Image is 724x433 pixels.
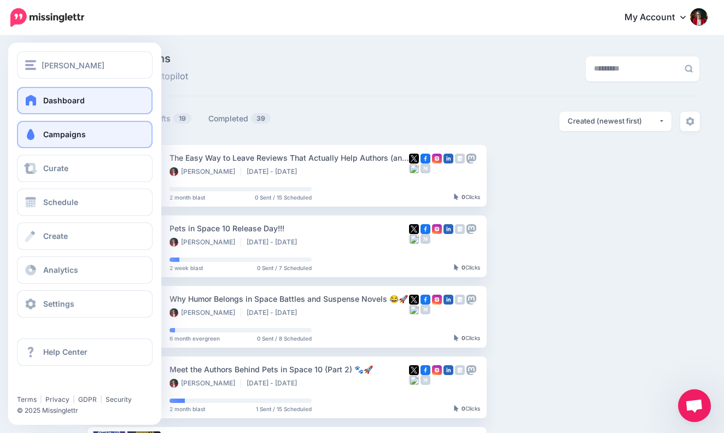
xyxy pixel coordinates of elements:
[173,113,191,124] span: 19
[432,154,442,163] img: instagram-square.png
[42,59,104,72] span: [PERSON_NAME]
[170,265,203,271] span: 2 week blast
[462,264,465,271] b: 0
[40,395,42,403] span: |
[17,51,153,79] button: [PERSON_NAME]
[170,292,409,305] div: Why Humor Belongs in Space Battles and Suspense Novels 😂🚀
[208,112,271,125] a: Completed39
[421,163,430,173] img: medium-grey-square.png
[466,295,476,305] img: mastodon-grey-square.png
[432,365,442,375] img: instagram-square.png
[409,163,419,173] img: bluesky-grey-square.png
[454,194,459,200] img: pointer-grey-darker.png
[43,197,78,207] span: Schedule
[454,335,480,342] div: Clicks
[170,406,205,412] span: 2 month blast
[17,121,153,148] a: Campaigns
[100,395,102,403] span: |
[466,365,476,375] img: mastodon-grey-square.png
[17,87,153,114] a: Dashboard
[454,406,480,412] div: Clicks
[685,65,693,73] img: search-grey-6.png
[170,308,241,317] li: [PERSON_NAME]
[170,195,205,200] span: 2 month blast
[43,130,86,139] span: Campaigns
[10,8,84,27] img: Missinglettr
[255,195,312,200] span: 0 Sent / 15 Scheduled
[73,395,75,403] span: |
[78,395,97,403] a: GDPR
[247,167,302,176] li: [DATE] - [DATE]
[559,112,672,131] button: Created (newest first)
[170,151,409,164] div: The Easy Way to Leave Reviews That Actually Help Authors (and Readers)
[149,112,192,125] a: Drafts19
[170,238,241,247] li: [PERSON_NAME]
[421,295,430,305] img: facebook-square.png
[466,224,476,234] img: mastodon-grey-square.png
[170,363,409,376] div: Meet the Authors Behind Pets in Space 10 (Part 2) 🐾🚀
[247,238,302,247] li: [DATE] - [DATE]
[421,375,430,385] img: medium-grey-square.png
[462,194,465,200] b: 0
[454,194,480,201] div: Clicks
[421,154,430,163] img: facebook-square.png
[17,395,37,403] a: Terms
[421,224,430,234] img: facebook-square.png
[17,379,102,390] iframe: Twitter Follow Button
[421,365,430,375] img: facebook-square.png
[455,365,465,375] img: google_business-grey-square.png
[106,395,132,403] a: Security
[257,336,312,341] span: 0 Sent / 8 Scheduled
[251,113,271,124] span: 39
[256,406,312,412] span: 1 Sent / 15 Scheduled
[170,222,409,235] div: Pets in Space 10 Release Day!!!
[443,365,453,375] img: linkedin-square.png
[432,295,442,305] img: instagram-square.png
[17,338,153,366] a: Help Center
[17,189,153,216] a: Schedule
[17,155,153,182] a: Curate
[454,264,459,271] img: pointer-grey-darker.png
[17,223,153,250] a: Create
[170,167,241,176] li: [PERSON_NAME]
[678,389,711,422] div: Open chat
[466,154,476,163] img: mastodon-grey-square.png
[409,295,419,305] img: twitter-square.png
[409,154,419,163] img: twitter-square.png
[454,265,480,271] div: Clicks
[409,224,419,234] img: twitter-square.png
[455,295,465,305] img: google_business-grey-square.png
[455,224,465,234] img: google_business-grey-square.png
[45,395,69,403] a: Privacy
[43,163,68,173] span: Curate
[257,265,312,271] span: 0 Sent / 7 Scheduled
[686,117,694,126] img: settings-grey.png
[43,96,85,105] span: Dashboard
[462,405,465,412] b: 0
[43,299,74,308] span: Settings
[43,231,68,241] span: Create
[432,224,442,234] img: instagram-square.png
[409,305,419,314] img: bluesky-grey-square.png
[568,116,658,126] div: Created (newest first)
[443,154,453,163] img: linkedin-square.png
[454,335,459,341] img: pointer-grey-darker.png
[17,290,153,318] a: Settings
[409,375,419,385] img: bluesky-grey-square.png
[409,234,419,244] img: bluesky-grey-square.png
[614,4,708,31] a: My Account
[462,335,465,341] b: 0
[247,379,302,388] li: [DATE] - [DATE]
[421,234,430,244] img: medium-grey-square.png
[443,224,453,234] img: linkedin-square.png
[17,256,153,284] a: Analytics
[247,308,302,317] li: [DATE] - [DATE]
[43,347,87,356] span: Help Center
[170,379,241,388] li: [PERSON_NAME]
[17,405,161,416] li: © 2025 Missinglettr
[43,265,78,274] span: Analytics
[421,305,430,314] img: medium-grey-square.png
[25,60,36,70] img: menu.png
[454,405,459,412] img: pointer-grey-darker.png
[443,295,453,305] img: linkedin-square.png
